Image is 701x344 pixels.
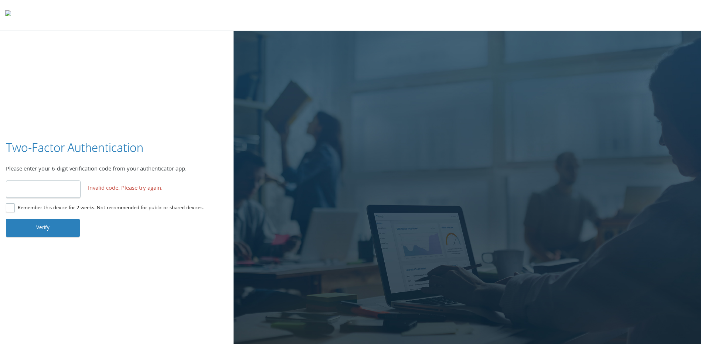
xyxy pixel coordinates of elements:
div: Please enter your 6-digit verification code from your authenticator app. [6,165,228,175]
h3: Two-Factor Authentication [6,140,143,156]
img: todyl-logo-dark.svg [5,8,11,23]
label: Remember this device for 2 weeks. Not recommended for public or shared devices. [6,204,204,213]
span: Invalid code. Please try again. [88,184,163,194]
button: Verify [6,219,80,237]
